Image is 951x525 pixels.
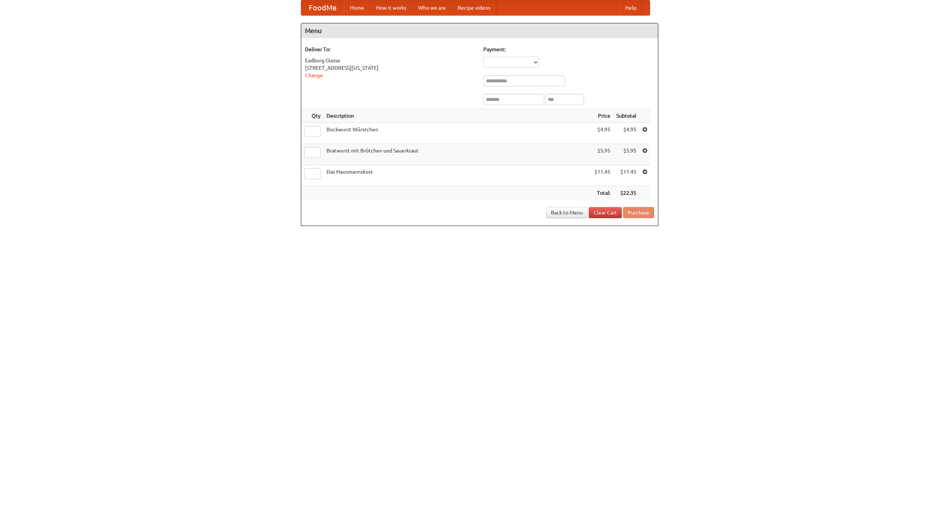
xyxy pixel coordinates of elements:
[344,0,370,15] a: Home
[324,144,591,165] td: Bratwurst mit Brötchen und Sauerkraut
[613,165,639,186] td: $11.45
[324,109,591,123] th: Description
[591,123,613,144] td: $4.95
[412,0,452,15] a: Who we are
[623,207,654,218] button: Purchase
[613,144,639,165] td: $5.95
[305,64,476,72] div: [STREET_ADDRESS][US_STATE]
[301,23,658,38] h4: Menu
[546,207,588,218] a: Back to Menu
[324,123,591,144] td: Bockwurst Würstchen
[613,123,639,144] td: $4.95
[483,46,654,53] h5: Payment:
[452,0,496,15] a: Recipe videos
[591,144,613,165] td: $5.95
[305,57,476,64] div: Eadburg Glasse
[613,109,639,123] th: Subtotal
[591,109,613,123] th: Price
[301,0,344,15] a: FoodMe
[589,207,622,218] a: Clear Cart
[305,46,476,53] h5: Deliver To:
[613,186,639,200] th: $22.35
[591,165,613,186] td: $11.45
[619,0,642,15] a: Help
[324,165,591,186] td: Das Hausmannskost
[591,186,613,200] th: Total:
[305,72,323,78] a: Change
[370,0,412,15] a: How it works
[301,109,324,123] th: Qty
